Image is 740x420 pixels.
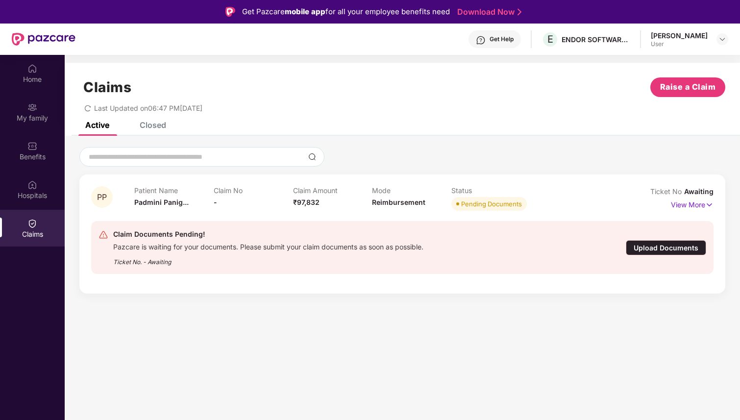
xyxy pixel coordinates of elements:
[242,6,450,18] div: Get Pazcare for all your employee benefits need
[12,33,75,46] img: New Pazcare Logo
[461,199,522,209] div: Pending Documents
[113,251,423,267] div: Ticket No. - Awaiting
[671,197,714,210] p: View More
[457,7,518,17] a: Download Now
[372,198,425,206] span: Reimbursement
[134,198,189,206] span: Padmini Panig...
[293,186,372,195] p: Claim Amount
[651,40,708,48] div: User
[27,64,37,74] img: svg+xml;base64,PHN2ZyBpZD0iSG9tZSIgeG1sbnM9Imh0dHA6Ly93d3cudzMub3JnLzIwMDAvc3ZnIiB3aWR0aD0iMjAiIG...
[214,198,217,206] span: -
[660,81,716,93] span: Raise a Claim
[451,186,531,195] p: Status
[490,35,514,43] div: Get Help
[476,35,486,45] img: svg+xml;base64,PHN2ZyBpZD0iSGVscC0zMngzMiIgeG1sbnM9Imh0dHA6Ly93d3cudzMub3JnLzIwMDAvc3ZnIiB3aWR0aD...
[718,35,726,43] img: svg+xml;base64,PHN2ZyBpZD0iRHJvcGRvd24tMzJ4MzIiIHhtbG5zPSJodHRwOi8vd3d3LnczLm9yZy8yMDAwL3N2ZyIgd2...
[518,7,521,17] img: Stroke
[293,198,320,206] span: ₹97,832
[83,79,131,96] h1: Claims
[27,141,37,151] img: svg+xml;base64,PHN2ZyBpZD0iQmVuZWZpdHMiIHhtbG5zPSJodHRwOi8vd3d3LnczLm9yZy8yMDAwL3N2ZyIgd2lkdGg9Ij...
[562,35,630,44] div: ENDOR SOFTWARE PRIVATE LIMITED
[27,219,37,228] img: svg+xml;base64,PHN2ZyBpZD0iQ2xhaW0iIHhtbG5zPSJodHRwOi8vd3d3LnczLm9yZy8yMDAwL3N2ZyIgd2lkdGg9IjIwIi...
[84,104,91,112] span: redo
[113,240,423,251] div: Pazcare is waiting for your documents. Please submit your claim documents as soon as possible.
[626,240,706,255] div: Upload Documents
[308,153,316,161] img: svg+xml;base64,PHN2ZyBpZD0iU2VhcmNoLTMyeDMyIiB4bWxucz0iaHR0cDovL3d3dy53My5vcmcvMjAwMC9zdmciIHdpZH...
[27,102,37,112] img: svg+xml;base64,PHN2ZyB3aWR0aD0iMjAiIGhlaWdodD0iMjAiIHZpZXdCb3g9IjAgMCAyMCAyMCIgZmlsbD0ibm9uZSIgeG...
[225,7,235,17] img: Logo
[547,33,553,45] span: E
[85,120,109,130] div: Active
[94,104,202,112] span: Last Updated on 06:47 PM[DATE]
[684,187,714,196] span: Awaiting
[285,7,325,16] strong: mobile app
[134,186,214,195] p: Patient Name
[650,187,684,196] span: Ticket No
[113,228,423,240] div: Claim Documents Pending!
[705,199,714,210] img: svg+xml;base64,PHN2ZyB4bWxucz0iaHR0cDovL3d3dy53My5vcmcvMjAwMC9zdmciIHdpZHRoPSIxNyIgaGVpZ2h0PSIxNy...
[99,230,108,240] img: svg+xml;base64,PHN2ZyB4bWxucz0iaHR0cDovL3d3dy53My5vcmcvMjAwMC9zdmciIHdpZHRoPSIyNCIgaGVpZ2h0PSIyNC...
[651,31,708,40] div: [PERSON_NAME]
[140,120,166,130] div: Closed
[27,180,37,190] img: svg+xml;base64,PHN2ZyBpZD0iSG9zcGl0YWxzIiB4bWxucz0iaHR0cDovL3d3dy53My5vcmcvMjAwMC9zdmciIHdpZHRoPS...
[650,77,725,97] button: Raise a Claim
[372,186,451,195] p: Mode
[214,186,293,195] p: Claim No
[97,193,107,201] span: PP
